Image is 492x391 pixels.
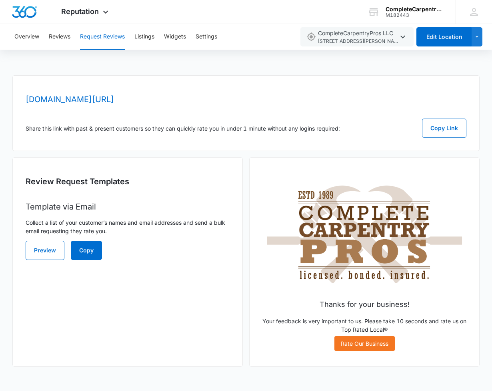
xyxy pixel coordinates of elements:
[49,24,70,50] button: Reviews
[386,6,444,12] div: account name
[164,24,186,50] button: Widgets
[262,317,466,334] p: Your feedback is very important to us. Please take 10 seconds and rate us on Top Rated Local®
[80,24,125,50] button: Request Reviews
[26,241,64,260] button: Preview
[300,27,414,46] button: CompleteCarpentryPros LLC[STREET_ADDRESS][PERSON_NAME],[GEOGRAPHIC_DATA],SC
[26,95,114,104] a: [DOMAIN_NAME][URL]
[318,38,398,45] span: [STREET_ADDRESS][PERSON_NAME] , [GEOGRAPHIC_DATA] , SC
[422,119,466,138] button: Copy Link
[71,241,102,260] button: Copy
[262,175,466,293] img: CompleteCarpentryPros LLC
[134,24,154,50] button: Listings
[262,299,466,310] p: Thanks for your business!
[61,7,99,16] span: Reputation
[416,27,472,46] button: Edit Location
[196,24,217,50] button: Settings
[318,29,398,45] span: CompleteCarpentryPros LLC
[26,218,230,235] p: Collect a list of your customer’s names and email addresses and send a bulk email requesting they...
[26,175,230,187] h2: Review Request Templates
[334,336,395,351] a: Rate Our Business
[26,119,467,138] div: Share this link with past & present customers so they can quickly rate you in under 1 minute with...
[26,201,230,213] p: Template via Email
[14,24,39,50] button: Overview
[386,12,444,18] div: account id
